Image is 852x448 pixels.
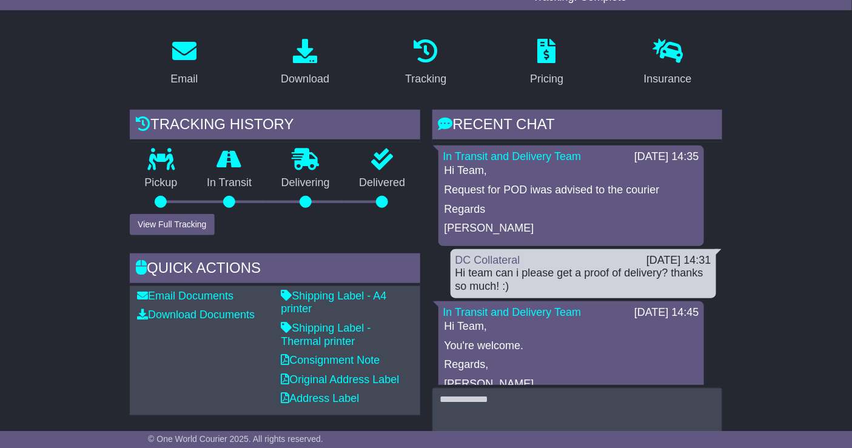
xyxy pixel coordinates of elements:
p: Delivering [266,176,344,190]
p: Pickup [130,176,192,190]
a: Address Label [281,392,359,404]
a: Pricing [522,35,571,92]
a: Email Documents [137,290,233,302]
span: © One World Courier 2025. All rights reserved. [148,434,323,444]
div: Hi team can i please get a proof of delivery? thanks so much! :) [455,267,711,293]
p: [PERSON_NAME] [444,222,698,235]
div: Pricing [530,71,563,87]
a: Consignment Note [281,354,380,366]
p: [PERSON_NAME] [444,378,698,391]
p: Request for POD iwas advised to the courier [444,184,698,197]
div: Email [170,71,198,87]
div: [DATE] 14:45 [634,306,699,319]
a: Shipping Label - Thermal printer [281,322,371,347]
a: Shipping Label - A4 printer [281,290,386,315]
a: Original Address Label [281,373,399,386]
button: View Full Tracking [130,214,214,235]
a: In Transit and Delivery Team [443,306,582,318]
a: Download Documents [137,309,255,321]
p: Hi Team, [444,164,698,178]
div: Download [281,71,329,87]
a: Email [163,35,206,92]
a: In Transit and Delivery Team [443,150,582,162]
div: Insurance [644,71,692,87]
p: Delivered [344,176,420,190]
div: [DATE] 14:31 [646,254,711,267]
div: RECENT CHAT [432,110,722,142]
div: Quick Actions [130,253,420,286]
a: Download [273,35,337,92]
div: [DATE] 14:35 [634,150,699,164]
p: Hi Team, [444,320,698,333]
div: Tracking history [130,110,420,142]
p: Regards, [444,358,698,372]
p: In Transit [192,176,267,190]
div: Tracking [405,71,446,87]
a: Tracking [397,35,454,92]
a: Insurance [636,35,700,92]
a: DC Collateral [455,254,520,266]
p: You're welcome. [444,339,698,353]
p: Regards [444,203,698,216]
